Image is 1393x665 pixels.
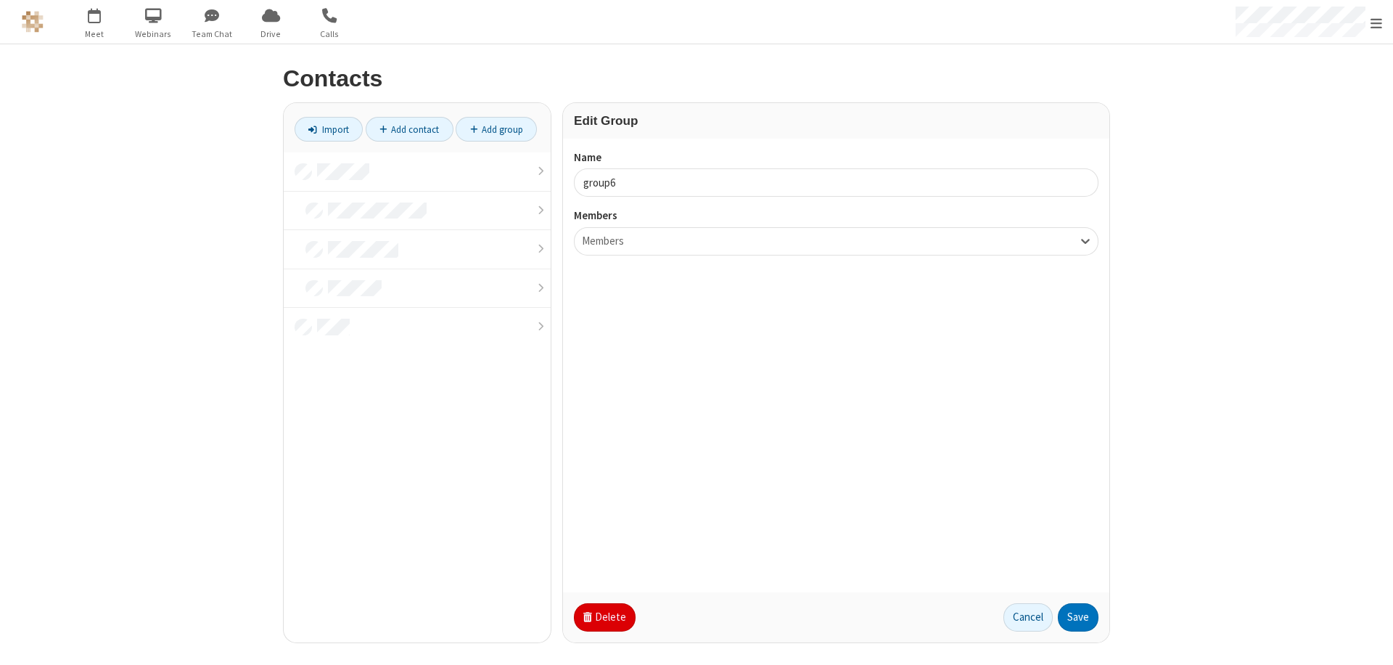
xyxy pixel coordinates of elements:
a: Cancel [1003,603,1053,632]
button: Save [1058,603,1098,632]
span: Meet [67,28,122,41]
button: Delete [574,603,636,632]
label: Name [574,150,1098,166]
span: Webinars [126,28,181,41]
h2: Contacts [283,66,1110,91]
a: Import [295,117,363,142]
img: QA Selenium DO NOT DELETE OR CHANGE [22,11,44,33]
a: Add group [456,117,537,142]
span: Calls [303,28,357,41]
span: Team Chat [185,28,239,41]
a: Add contact [366,117,453,142]
span: Drive [244,28,298,41]
input: Name [574,168,1098,197]
label: Members [574,208,1098,224]
h3: Edit Group [574,114,1098,128]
